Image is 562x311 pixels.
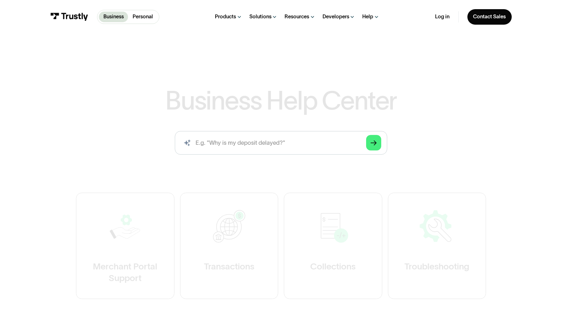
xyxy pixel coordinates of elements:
form: Search [175,131,387,155]
h1: Business Help Center [165,88,397,114]
a: Log in [435,13,449,20]
div: Contact Sales [473,13,506,20]
div: Solutions [249,13,272,20]
p: Business [103,13,124,21]
div: Products [215,13,236,20]
a: Transactions [180,193,278,299]
div: Collections [310,261,356,272]
div: Transactions [204,261,254,272]
div: Help [362,13,373,20]
a: Collections [284,193,382,299]
div: Developers [322,13,349,20]
a: Contact Sales [467,9,512,25]
p: Personal [133,13,153,21]
div: Troubleshooting [404,261,469,272]
a: Personal [128,12,157,22]
div: Merchant Portal Support [91,261,159,284]
input: search [175,131,387,155]
a: Merchant Portal Support [76,193,174,299]
a: Business [99,12,128,22]
img: Trustly Logo [50,13,88,21]
a: Troubleshooting [388,193,486,299]
div: Resources [285,13,309,20]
